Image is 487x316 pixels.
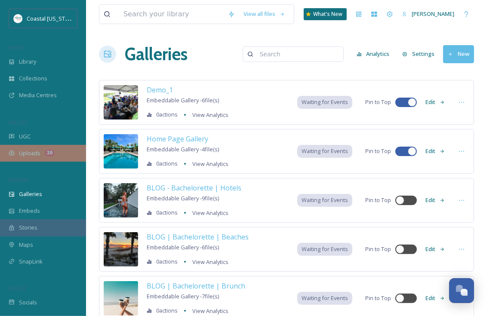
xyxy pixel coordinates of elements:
[156,307,178,315] span: 0 actions
[147,96,219,104] span: Embeddable Gallery - 6 file(s)
[188,110,228,120] a: View Analytics
[9,177,28,183] span: WIDGETS
[19,207,40,215] span: Embeds
[398,46,443,62] a: Settings
[147,194,219,202] span: Embeddable Gallery - 9 file(s)
[192,258,228,266] span: View Analytics
[449,278,474,303] button: Open Chat
[147,145,219,153] span: Embeddable Gallery - 4 file(s)
[412,10,454,18] span: [PERSON_NAME]
[119,5,224,24] input: Search your library
[192,160,228,168] span: View Analytics
[104,281,138,316] img: b3b6e1c2-5353-4809-8de4-c7bc0e3a58bf.jpg
[421,241,450,258] button: Edit
[19,258,43,266] span: SnapLink
[9,285,26,291] span: SOCIALS
[27,14,76,22] span: Coastal [US_STATE]
[147,232,249,242] span: BLOG | Bachelorette | Beaches
[104,134,138,169] img: 7e88a6b6-d846-4967-937c-e3c87954fe0b.jpg
[19,224,37,232] span: Stories
[19,74,47,83] span: Collections
[147,85,173,95] span: Demo_1
[421,290,450,307] button: Edit
[147,243,219,251] span: Embeddable Gallery - 6 file(s)
[147,292,219,300] span: Embeddable Gallery - 7 file(s)
[147,183,241,193] span: BLOG - Bachelorette | Hotels
[302,245,348,253] span: Waiting for Events
[104,232,138,267] img: f4a69749-b59f-4501-a943-a1e5a6a501e7.jpg
[19,298,37,307] span: Socials
[188,159,228,169] a: View Analytics
[352,46,394,62] button: Analytics
[19,149,40,157] span: Uploads
[421,192,450,209] button: Edit
[192,111,228,119] span: View Analytics
[302,98,348,106] span: Waiting for Events
[365,147,391,155] span: Pin to Top
[304,8,347,20] a: What's New
[156,209,178,217] span: 0 actions
[9,119,27,126] span: COLLECT
[19,91,57,99] span: Media Centres
[9,44,24,51] span: MEDIA
[302,294,348,302] span: Waiting for Events
[19,190,42,198] span: Galleries
[156,110,178,119] span: 0 actions
[147,281,245,291] span: BLOG | Bachelorette | Brunch
[256,46,339,63] input: Search
[352,46,398,62] a: Analytics
[398,6,459,22] a: [PERSON_NAME]
[421,143,450,160] button: Edit
[365,245,391,253] span: Pin to Top
[188,257,228,267] a: View Analytics
[192,307,228,315] span: View Analytics
[45,150,55,156] div: 20
[156,160,178,168] span: 0 actions
[188,208,228,218] a: View Analytics
[104,183,138,218] img: b843576c-f575-4e79-817e-063583bb72a2.jpg
[19,132,31,141] span: UGC
[302,196,348,204] span: Waiting for Events
[365,294,391,302] span: Pin to Top
[239,6,290,22] a: View all files
[19,58,36,66] span: Library
[398,46,439,62] button: Settings
[302,147,348,155] span: Waiting for Events
[125,41,188,67] a: Galleries
[192,209,228,217] span: View Analytics
[188,306,228,316] a: View Analytics
[14,14,22,23] img: download%20%281%29.jpeg
[147,134,208,144] span: Home Page Gallery
[443,45,474,63] button: New
[365,196,391,204] span: Pin to Top
[365,98,391,106] span: Pin to Top
[104,85,138,120] img: 06b18a23-7e5e-4e98-aec4-9a3ee5bc0bc8.jpg
[19,241,33,249] span: Maps
[421,94,450,110] button: Edit
[156,258,178,266] span: 0 actions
